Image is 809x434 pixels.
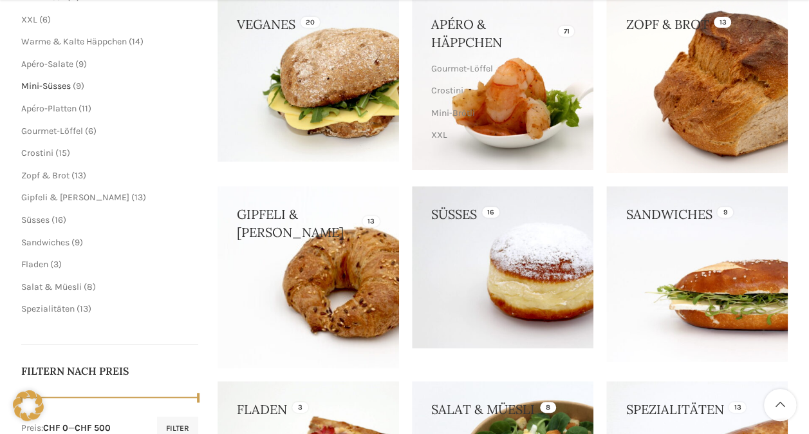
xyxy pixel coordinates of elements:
[79,59,84,70] span: 9
[53,259,59,270] span: 3
[87,281,93,292] span: 8
[21,59,73,70] a: Apéro-Salate
[88,126,93,137] span: 6
[21,364,199,378] h5: Filtern nach Preis
[431,80,571,102] a: Crostini
[55,214,63,225] span: 16
[21,14,37,25] a: XXL
[135,192,143,203] span: 13
[75,170,83,181] span: 13
[21,126,83,137] a: Gourmet-Löffel
[431,58,571,80] a: Gourmet-Löffel
[80,303,88,314] span: 13
[59,147,67,158] span: 15
[82,103,88,114] span: 11
[21,36,127,47] a: Warme & Kalte Häppchen
[42,14,48,25] span: 6
[21,192,129,203] a: Gipfeli & [PERSON_NAME]
[75,422,111,433] span: CHF 500
[21,237,70,248] a: Sandwiches
[764,389,796,421] a: Scroll to top button
[21,303,75,314] a: Spezialitäten
[431,102,571,124] a: Mini-Brötli
[431,146,571,168] a: Warme & Kalte Häppchen
[21,281,82,292] a: Salat & Müesli
[132,36,140,47] span: 14
[21,170,70,181] a: Zopf & Brot
[75,237,80,248] span: 9
[76,80,81,91] span: 9
[21,147,53,158] a: Crostini
[21,214,50,225] a: Süsses
[21,103,77,114] a: Apéro-Platten
[21,259,48,270] a: Fladen
[431,124,571,146] a: XXL
[21,80,71,91] a: Mini-Süsses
